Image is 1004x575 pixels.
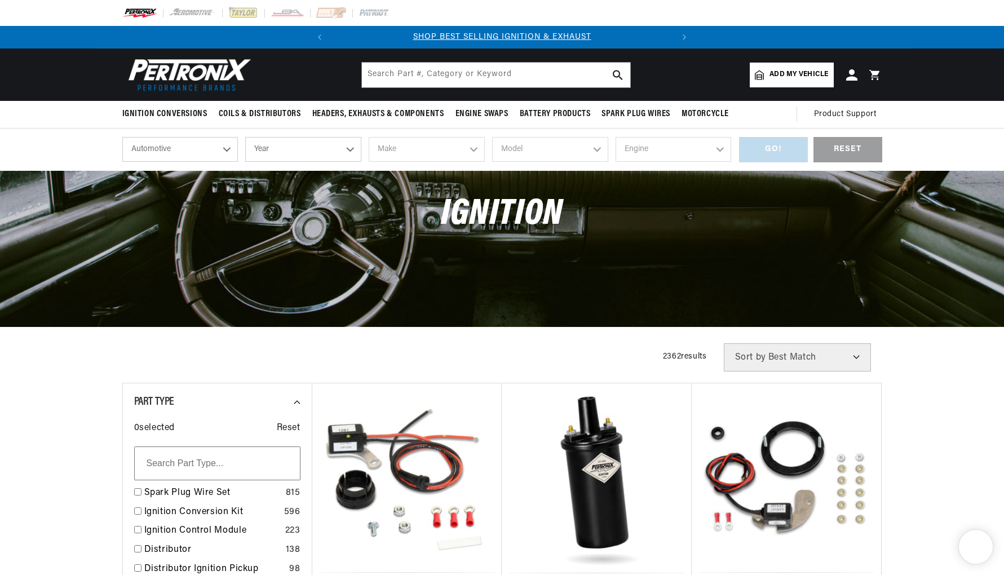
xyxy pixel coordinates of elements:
span: Coils & Distributors [219,108,301,120]
select: Year [245,137,361,162]
span: Battery Products [520,108,591,120]
select: Engine [616,137,732,162]
select: Make [369,137,485,162]
a: Ignition Conversion Kit [144,505,280,520]
button: Translation missing: en.sections.announcements.next_announcement [673,26,696,48]
summary: Motorcycle [676,101,735,127]
div: 223 [285,524,300,538]
span: Ignition Conversions [122,108,207,120]
a: Spark Plug Wire Set [144,486,281,501]
div: Announcement [331,31,673,43]
select: Model [492,137,608,162]
div: 815 [286,486,300,501]
button: Translation missing: en.sections.announcements.previous_announcement [308,26,331,48]
a: Ignition Control Module [144,524,281,538]
summary: Engine Swaps [450,101,514,127]
summary: Spark Plug Wires [596,101,676,127]
span: Headers, Exhausts & Components [312,108,444,120]
span: Sort by [735,353,766,362]
summary: Product Support [814,101,882,128]
div: 138 [286,543,300,558]
span: Product Support [814,108,877,121]
button: search button [605,63,630,87]
summary: Ignition Conversions [122,101,213,127]
select: Sort by [724,343,871,371]
a: Add my vehicle [750,63,833,87]
span: Add my vehicle [769,69,828,80]
a: SHOP BEST SELLING IGNITION & EXHAUST [413,33,591,41]
span: Ignition [441,196,563,233]
span: Engine Swaps [455,108,508,120]
img: Pertronix [122,55,252,94]
summary: Coils & Distributors [213,101,307,127]
span: Part Type [134,396,174,408]
span: Spark Plug Wires [601,108,670,120]
summary: Battery Products [514,101,596,127]
summary: Headers, Exhausts & Components [307,101,450,127]
span: 0 selected [134,421,175,436]
div: 1 of 2 [331,31,673,43]
div: RESET [813,137,882,162]
span: Motorcycle [682,108,729,120]
div: 596 [284,505,300,520]
select: Ride Type [122,137,238,162]
input: Search Part #, Category or Keyword [362,63,630,87]
span: Reset [277,421,300,436]
input: Search Part Type... [134,446,300,480]
slideshow-component: Translation missing: en.sections.announcements.announcement_bar [94,26,910,48]
a: Distributor [144,543,281,558]
span: 2362 results [663,352,707,361]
